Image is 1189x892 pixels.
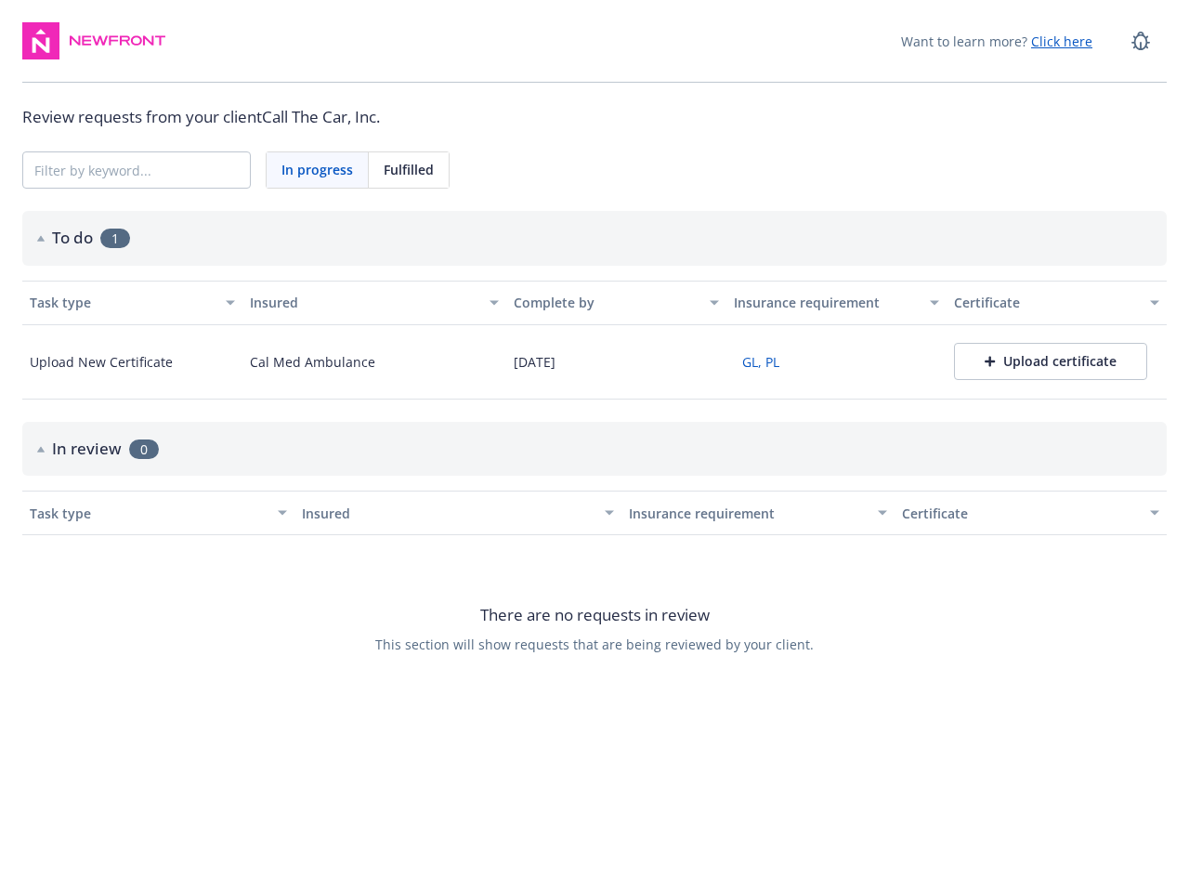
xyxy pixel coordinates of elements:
div: Cal Med Ambulance [250,352,375,372]
span: Fulfilled [384,160,434,179]
button: Insurance requirement [621,491,894,535]
button: Insured [294,491,621,535]
img: Newfront Logo [67,32,168,50]
button: GL, PL [734,348,788,376]
button: Task type [22,281,242,325]
div: [DATE] [514,352,555,372]
div: Upload certificate [985,352,1117,371]
button: Complete by [506,281,726,325]
div: Insured [302,504,594,523]
button: Certificate [947,281,1167,325]
button: Upload certificate [954,343,1147,380]
input: Filter by keyword... [23,152,250,188]
div: Task type [30,293,215,312]
div: Review requests from your client Call The Car, Inc. [22,105,1167,129]
h2: To do [52,226,93,250]
img: navigator-logo.svg [22,22,59,59]
span: This section will show requests that are being reviewed by your client. [375,635,814,654]
button: Certificate [895,491,1167,535]
span: 1 [100,229,130,248]
button: Task type [22,491,294,535]
span: Want to learn more? [901,32,1092,51]
span: 0 [129,439,159,459]
a: Click here [1031,33,1092,50]
div: Upload New Certificate [30,352,173,372]
button: Insured [242,281,506,325]
div: Certificate [902,504,1139,523]
div: Insurance requirement [629,504,866,523]
a: Report a Bug [1122,22,1159,59]
button: Insurance requirement [726,281,947,325]
span: There are no requests in review [480,603,710,627]
h2: In review [52,437,122,461]
div: Certificate [954,293,1139,312]
div: Insured [250,293,478,312]
span: In progress [281,160,353,179]
div: Task type [30,504,267,523]
div: Complete by [514,293,699,312]
div: Insurance requirement [734,293,919,312]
